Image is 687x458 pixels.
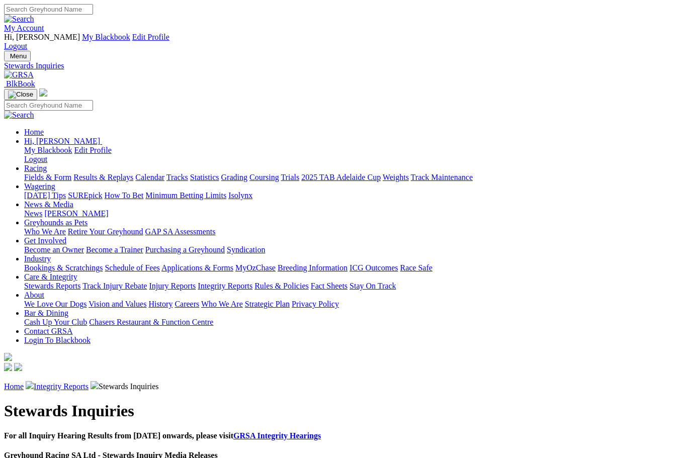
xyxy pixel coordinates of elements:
[198,282,252,290] a: Integrity Reports
[24,254,51,263] a: Industry
[4,363,12,371] img: facebook.svg
[4,79,35,88] a: BlkBook
[278,263,348,272] a: Breeding Information
[350,282,396,290] a: Stay On Track
[145,227,216,236] a: GAP SA Assessments
[34,382,89,391] a: Integrity Reports
[166,173,188,181] a: Tracks
[24,236,66,245] a: Get Involved
[4,402,683,420] h1: Stewards Inquiries
[24,282,683,291] div: Care & Integrity
[26,381,34,389] img: chevron-right.svg
[24,173,71,181] a: Fields & Form
[4,33,80,41] span: Hi, [PERSON_NAME]
[145,245,225,254] a: Purchasing a Greyhound
[4,61,683,70] a: Stewards Inquiries
[4,42,27,50] a: Logout
[24,300,87,308] a: We Love Our Dogs
[149,282,196,290] a: Injury Reports
[24,263,103,272] a: Bookings & Scratchings
[245,300,290,308] a: Strategic Plan
[74,146,112,154] a: Edit Profile
[24,327,72,335] a: Contact GRSA
[235,263,276,272] a: MyOzChase
[24,318,87,326] a: Cash Up Your Club
[292,300,339,308] a: Privacy Policy
[4,4,93,15] input: Search
[24,245,84,254] a: Become an Owner
[24,164,47,172] a: Racing
[24,318,683,327] div: Bar & Dining
[254,282,309,290] a: Rules & Policies
[24,209,683,218] div: News & Media
[132,33,169,41] a: Edit Profile
[24,227,66,236] a: Who We Are
[161,263,233,272] a: Applications & Forms
[24,137,100,145] span: Hi, [PERSON_NAME]
[4,33,683,51] div: My Account
[383,173,409,181] a: Weights
[73,173,133,181] a: Results & Replays
[86,245,143,254] a: Become a Trainer
[4,70,34,79] img: GRSA
[24,263,683,272] div: Industry
[24,227,683,236] div: Greyhounds as Pets
[301,173,381,181] a: 2025 TAB Adelaide Cup
[201,300,243,308] a: Who We Are
[68,227,143,236] a: Retire Your Greyhound
[24,272,77,281] a: Care & Integrity
[14,363,22,371] img: twitter.svg
[4,431,321,440] b: For all Inquiry Hearing Results from [DATE] onwards, please visit
[135,173,164,181] a: Calendar
[350,263,398,272] a: ICG Outcomes
[44,209,108,218] a: [PERSON_NAME]
[24,209,42,218] a: News
[4,382,24,391] a: Home
[4,353,12,361] img: logo-grsa-white.png
[24,191,683,200] div: Wagering
[39,88,47,97] img: logo-grsa-white.png
[190,173,219,181] a: Statistics
[10,52,27,60] span: Menu
[89,318,213,326] a: Chasers Restaurant & Function Centre
[24,200,73,209] a: News & Media
[400,263,432,272] a: Race Safe
[82,33,130,41] a: My Blackbook
[221,173,247,181] a: Grading
[82,282,147,290] a: Track Injury Rebate
[6,79,35,88] span: BlkBook
[8,90,33,99] img: Close
[105,263,159,272] a: Schedule of Fees
[24,218,88,227] a: Greyhounds as Pets
[24,300,683,309] div: About
[145,191,226,200] a: Minimum Betting Limits
[4,24,44,32] a: My Account
[4,51,31,61] button: Toggle navigation
[24,309,68,317] a: Bar & Dining
[311,282,348,290] a: Fact Sheets
[148,300,173,308] a: History
[24,155,47,163] a: Logout
[91,381,99,389] img: chevron-right.svg
[4,381,683,391] p: Stewards Inquiries
[281,173,299,181] a: Trials
[4,89,37,100] button: Toggle navigation
[4,15,34,24] img: Search
[68,191,102,200] a: SUREpick
[24,182,55,191] a: Wagering
[175,300,199,308] a: Careers
[227,245,265,254] a: Syndication
[24,245,683,254] div: Get Involved
[24,336,91,344] a: Login To Blackbook
[228,191,252,200] a: Isolynx
[24,128,44,136] a: Home
[24,137,102,145] a: Hi, [PERSON_NAME]
[24,146,683,164] div: Hi, [PERSON_NAME]
[249,173,279,181] a: Coursing
[89,300,146,308] a: Vision and Values
[24,291,44,299] a: About
[411,173,473,181] a: Track Maintenance
[233,431,321,440] a: GRSA Integrity Hearings
[4,111,34,120] img: Search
